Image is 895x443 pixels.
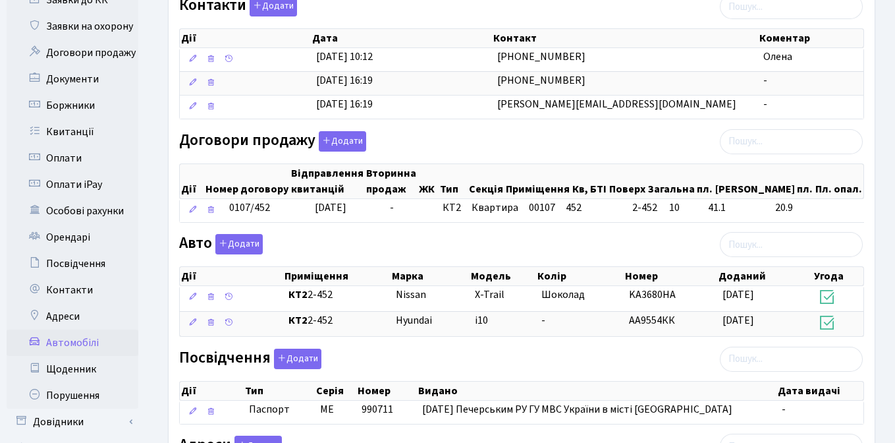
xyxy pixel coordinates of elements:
[316,73,373,88] span: [DATE] 16:19
[7,13,138,40] a: Заявки на охорону
[320,402,334,417] span: МЕ
[180,164,204,198] th: Дії
[179,131,366,152] label: Договори продажу
[669,200,697,216] span: 10
[571,164,608,198] th: Кв, БТІ
[7,145,138,171] a: Оплати
[776,382,863,400] th: Дата видачі
[396,313,432,328] span: Hyundai
[7,330,138,356] a: Автомобілі
[315,200,346,215] span: [DATE]
[468,164,504,198] th: Секція
[714,164,814,198] th: [PERSON_NAME] пл.
[775,200,865,216] span: 20.9
[249,402,310,417] span: Паспорт
[7,40,138,66] a: Договори продажу
[7,303,138,330] a: Адреси
[283,267,390,285] th: Приміщення
[497,73,585,88] span: [PHONE_NUMBER]
[288,287,308,302] b: КТ2
[271,346,321,369] a: Додати
[7,171,138,198] a: Оплати iPay
[180,29,311,47] th: Дії
[722,313,754,328] span: [DATE]
[7,198,138,224] a: Особові рахунки
[813,267,863,285] th: Угода
[244,382,315,400] th: Тип
[497,97,736,111] span: [PERSON_NAME][EMAIL_ADDRESS][DOMAIN_NAME]
[758,29,863,47] th: Коментар
[229,200,270,215] span: 0107/452
[492,29,758,47] th: Контакт
[443,200,461,216] span: КТ2
[647,164,714,198] th: Загальна пл.
[541,313,545,328] span: -
[708,200,765,216] span: 41.1
[475,313,488,328] span: і10
[180,267,283,285] th: Дії
[566,200,582,215] span: 452
[288,313,308,328] b: КТ2
[422,402,732,417] span: [DATE] Печерським РУ ГУ МВС України в місті [GEOGRAPHIC_DATA]
[470,267,536,285] th: Модель
[497,49,585,64] span: [PHONE_NUMBER]
[504,164,571,198] th: Приміщення
[536,267,624,285] th: Колір
[717,267,813,285] th: Доданий
[722,287,754,302] span: [DATE]
[390,200,394,215] span: -
[204,164,290,198] th: Номер договору
[356,382,417,400] th: Номер
[541,287,585,302] span: Шоколад
[315,382,356,400] th: Серія
[472,200,518,216] span: Квартира
[396,287,426,302] span: Nissan
[629,313,675,328] span: АА9554КК
[7,382,138,409] a: Порушення
[215,234,263,254] button: Авто
[608,164,647,198] th: Поверх
[391,267,470,285] th: Марка
[814,164,863,198] th: Пл. опал.
[179,234,263,254] label: Авто
[763,97,767,111] span: -
[362,402,393,417] span: 990711
[319,131,366,152] button: Договори продажу
[7,92,138,119] a: Боржники
[180,382,244,400] th: Дії
[315,129,366,152] a: Додати
[179,349,321,369] label: Посвідчення
[418,164,438,198] th: ЖК
[212,232,263,255] a: Додати
[7,277,138,303] a: Контакти
[475,287,504,302] span: X-Trail
[288,287,385,303] span: 2-452
[782,402,786,417] span: -
[439,164,468,198] th: Тип
[290,164,365,198] th: Відправлення квитанцій
[529,200,555,215] span: 00107
[7,119,138,145] a: Квитанції
[720,129,863,154] input: Пошук...
[311,29,492,47] th: Дата
[720,347,863,372] input: Пошук...
[632,200,659,216] span: 2-452
[7,251,138,277] a: Посвідчення
[763,49,792,64] span: Олена
[7,356,138,382] a: Щоденник
[417,382,776,400] th: Видано
[316,49,373,64] span: [DATE] 10:12
[624,267,717,285] th: Номер
[763,73,767,88] span: -
[7,66,138,92] a: Документи
[7,224,138,251] a: Орендарі
[288,313,385,328] span: 2-452
[7,409,138,435] a: Довідники
[629,287,676,302] span: KA3680HA
[365,164,418,198] th: Вторинна продаж
[316,97,373,111] span: [DATE] 16:19
[720,232,863,257] input: Пошук...
[274,349,321,369] button: Посвідчення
